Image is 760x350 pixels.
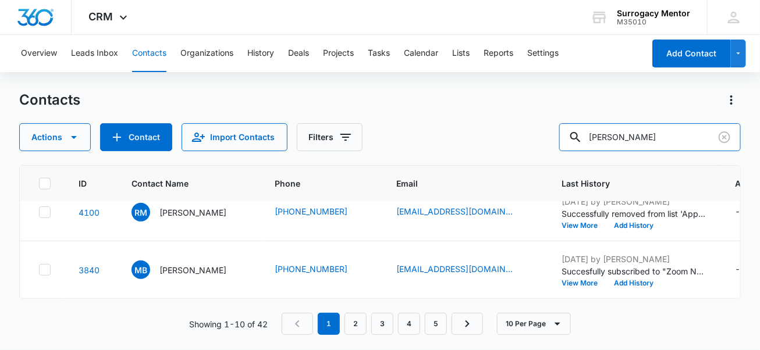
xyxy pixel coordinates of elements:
span: ID [79,177,87,190]
button: Clear [715,128,734,147]
button: Import Contacts [182,123,287,151]
span: MB [132,260,150,279]
button: View More [562,280,606,287]
button: Add History [606,280,662,287]
div: --- [736,205,751,219]
button: Leads Inbox [71,35,118,72]
span: CRM [89,10,113,23]
span: RM [132,203,150,222]
div: Phone - +1 (239) 412-6885 - Select to Edit Field [275,263,369,277]
button: Contacts [132,35,166,72]
button: Reports [484,35,513,72]
button: Filters [297,123,363,151]
span: Phone [275,177,352,190]
div: Email - robyn1188@gmail.com - Select to Edit Field [397,205,534,219]
p: [PERSON_NAME] [159,264,226,276]
button: Tasks [368,35,390,72]
p: Succesfully subscribed to "Zoom No Shows ([DATE])". [562,265,708,277]
div: account name [617,9,690,18]
span: Last History [562,177,691,190]
div: Phone - +1 (781) 775-6462 - Select to Edit Field [275,205,369,219]
div: --- [736,263,751,277]
button: Projects [323,35,354,72]
a: Navigate to contact details page for Robyn Morgan [79,208,100,217]
a: Page 2 [345,313,367,335]
nav: Pagination [282,313,483,335]
div: Contact Name - Robyn Morgan - Select to Edit Field [132,203,247,222]
button: Settings [527,35,559,72]
a: Navigate to contact details page for Michelle Broyles [79,265,100,275]
a: Page 5 [425,313,447,335]
a: [PHONE_NUMBER] [275,205,348,217]
p: Showing 1-10 of 42 [189,318,268,330]
div: account id [617,18,690,26]
p: [DATE] by [PERSON_NAME] [562,253,708,265]
button: Calendar [404,35,438,72]
button: Actions [19,123,91,151]
button: Deals [288,35,309,72]
button: Add Contact [652,40,731,67]
button: Overview [21,35,57,72]
button: Lists [452,35,470,72]
button: 10 Per Page [497,313,571,335]
span: Contact Name [132,177,230,190]
a: [EMAIL_ADDRESS][DOMAIN_NAME] [397,205,513,217]
a: Page 3 [371,313,393,335]
button: Actions [722,91,741,109]
em: 1 [318,313,340,335]
span: Email [397,177,517,190]
p: [DATE] by [PERSON_NAME] [562,195,708,208]
button: Add Contact [100,123,172,151]
h1: Contacts [19,91,80,109]
p: Successfully removed from list 'App Leads Yes [DATE]'. [562,208,708,220]
a: Next Page [452,313,483,335]
button: Add History [606,222,662,229]
button: View More [562,222,606,229]
div: Contact Name - Michelle Broyles - Select to Edit Field [132,260,247,279]
a: Page 4 [398,313,420,335]
div: Email - johnsonshelly16@gmail.com - Select to Edit Field [397,263,534,277]
button: Organizations [180,35,233,72]
button: History [247,35,274,72]
input: Search Contacts [559,123,741,151]
p: [PERSON_NAME] [159,206,226,219]
a: [EMAIL_ADDRESS][DOMAIN_NAME] [397,263,513,275]
a: [PHONE_NUMBER] [275,263,348,275]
